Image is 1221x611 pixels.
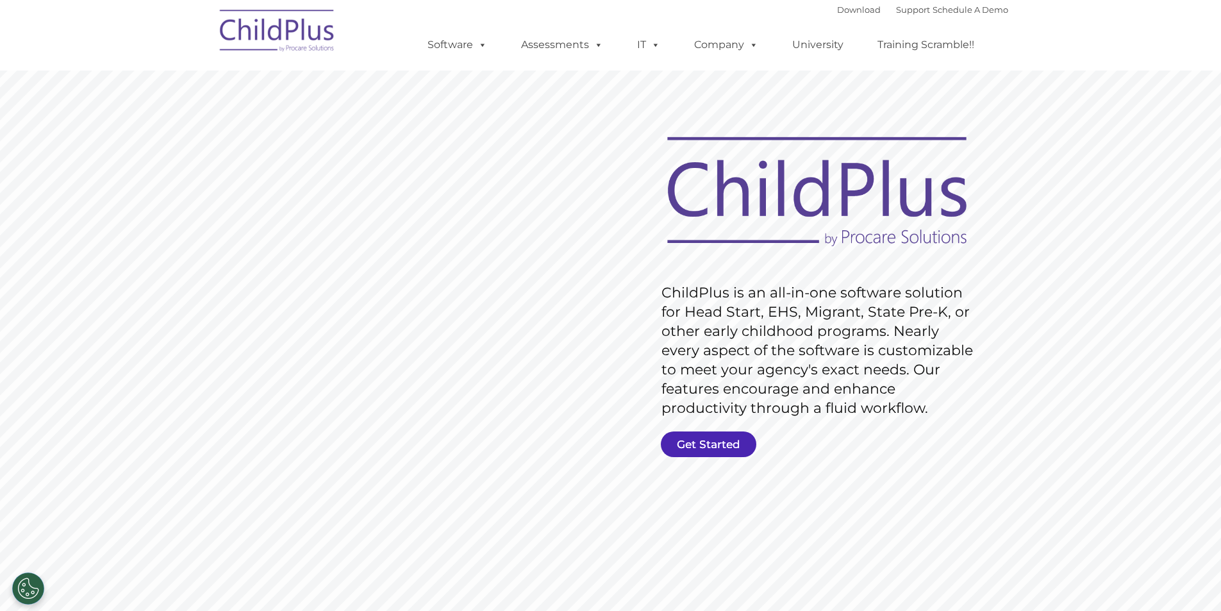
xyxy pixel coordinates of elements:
[837,4,881,15] a: Download
[508,32,616,58] a: Assessments
[661,431,756,457] a: Get Started
[837,4,1008,15] font: |
[896,4,930,15] a: Support
[624,32,673,58] a: IT
[661,283,979,418] rs-layer: ChildPlus is an all-in-one software solution for Head Start, EHS, Migrant, State Pre-K, or other ...
[933,4,1008,15] a: Schedule A Demo
[415,32,500,58] a: Software
[681,32,771,58] a: Company
[213,1,342,65] img: ChildPlus by Procare Solutions
[12,573,44,605] button: Cookies Settings
[865,32,987,58] a: Training Scramble!!
[779,32,856,58] a: University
